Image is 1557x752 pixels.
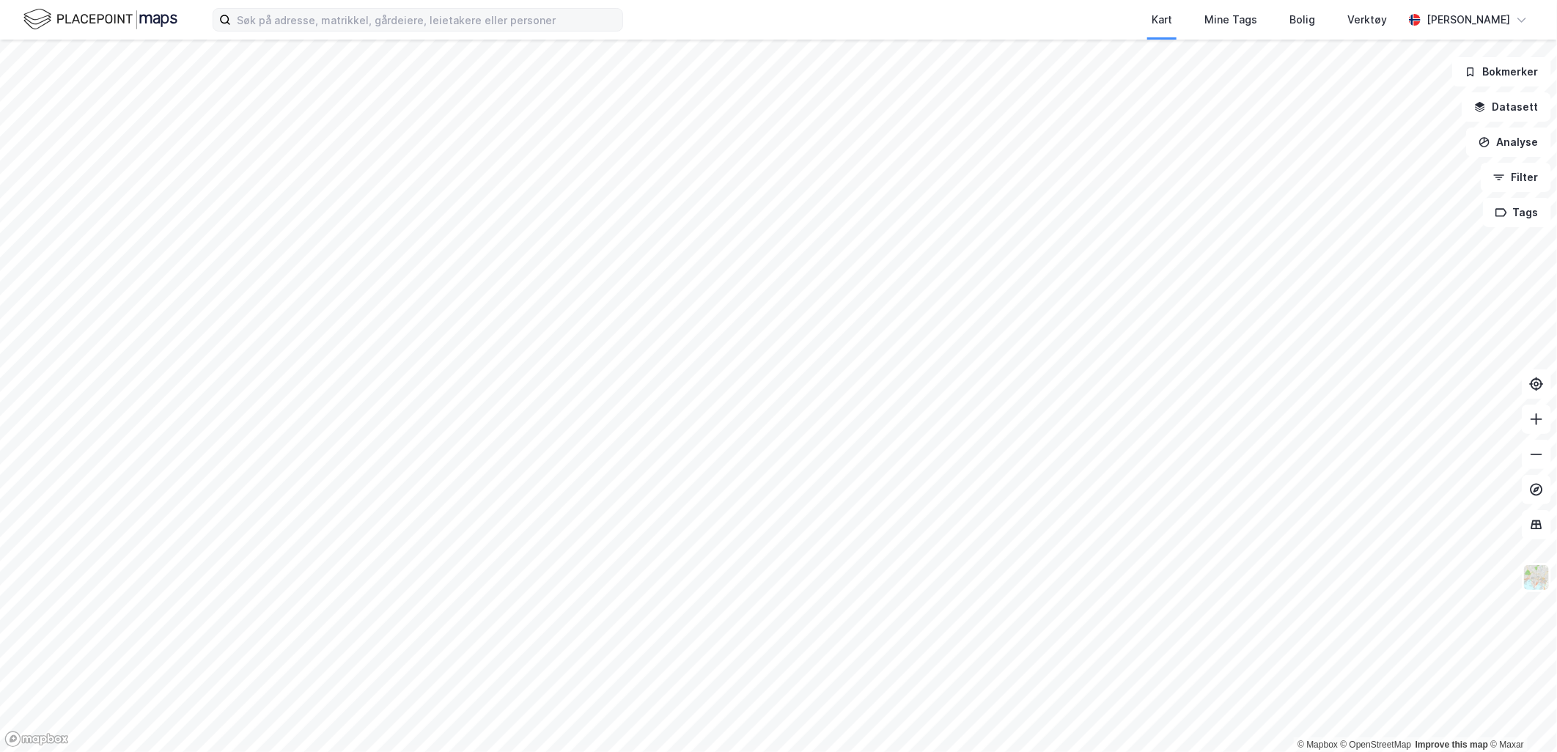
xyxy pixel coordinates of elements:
[23,7,177,32] img: logo.f888ab2527a4732fd821a326f86c7f29.svg
[1204,11,1257,29] div: Mine Tags
[1289,11,1315,29] div: Bolig
[231,9,622,31] input: Søk på adresse, matrikkel, gårdeiere, leietakere eller personer
[1484,682,1557,752] iframe: Chat Widget
[1152,11,1172,29] div: Kart
[1347,11,1387,29] div: Verktøy
[1427,11,1510,29] div: [PERSON_NAME]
